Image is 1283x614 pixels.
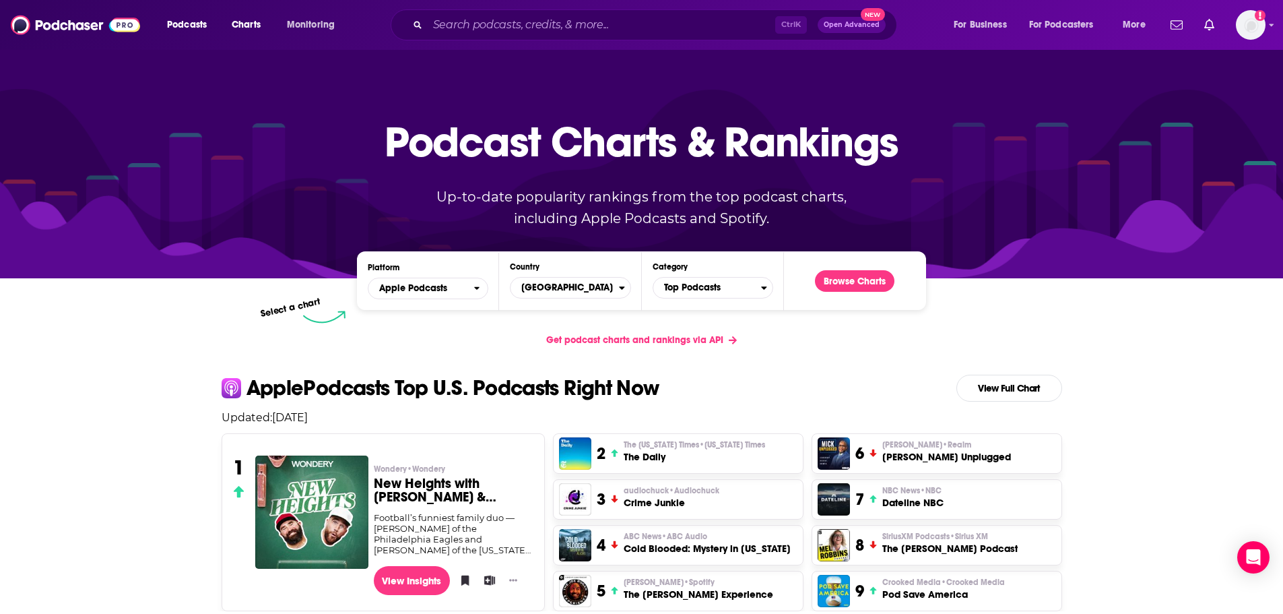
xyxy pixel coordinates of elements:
[374,512,533,555] div: Football’s funniest family duo — [PERSON_NAME] of the Philadelphia Eagles and [PERSON_NAME] of th...
[775,16,807,34] span: Ctrl K
[818,437,850,470] img: Mick Unplugged
[624,577,773,588] p: Joe Rogan • Spotify
[374,464,533,474] p: Wondery • Wondery
[559,483,591,516] a: Crime Junkie
[882,485,942,496] span: NBC News
[818,17,886,33] button: Open AdvancedNew
[1165,13,1188,36] a: Show notifications dropdown
[255,456,368,569] img: New Heights with Jason & Travis Kelce
[222,378,241,398] img: apple Icon
[941,578,1005,587] span: • Crooked Media
[653,277,773,299] button: Categories
[368,278,488,299] h2: Platforms
[368,278,488,299] button: open menu
[277,14,352,36] button: open menu
[559,529,591,561] img: Cold Blooded: Mystery in Alaska
[546,334,723,346] span: Get podcast charts and rankings via API
[287,16,335,34] span: Monitoring
[167,16,207,34] span: Podcasts
[669,486,719,495] span: • Audiochuck
[1237,541,1270,574] div: Open Intercom Messenger
[1020,14,1113,36] button: open menu
[882,496,944,510] h3: Dateline NBC
[410,186,874,229] p: Up-to-date popularity rankings from the top podcast charts, including Apple Podcasts and Spotify.
[624,450,765,464] h3: The Daily
[653,276,761,299] span: Top Podcasts
[699,440,765,450] span: • [US_STATE] Times
[920,486,942,495] span: • NBC
[559,575,591,607] a: The Joe Rogan Experience
[223,14,269,36] a: Charts
[882,531,1018,555] a: SiriusXM Podcasts•Sirius XMThe [PERSON_NAME] Podcast
[882,439,971,450] span: [PERSON_NAME]
[303,311,346,324] img: select arrow
[882,439,1011,450] p: Mick Hunt • Realm
[661,532,707,541] span: • ABC Audio
[882,542,1018,555] h3: The [PERSON_NAME] Podcast
[882,485,944,510] a: NBC News•NBCDateline NBC
[950,532,988,541] span: • Sirius XM
[624,439,765,450] p: The New York Times • New York Times
[374,566,450,595] a: View Insights
[379,284,447,293] span: Apple Podcasts
[818,575,850,607] img: Pod Save America
[1199,13,1220,36] a: Show notifications dropdown
[624,542,791,555] h3: Cold Blooded: Mystery in [US_STATE]
[559,437,591,470] img: The Daily
[861,8,885,21] span: New
[1255,10,1265,21] svg: Add a profile image
[855,443,864,464] h3: 6
[624,485,719,496] span: audiochuck
[684,578,715,587] span: • Spotify
[624,588,773,601] h3: The [PERSON_NAME] Experience
[855,535,864,555] h3: 8
[246,377,659,399] p: Apple Podcasts Top U.S. Podcasts Right Now
[597,535,605,555] h3: 4
[624,485,719,496] p: audiochuck • Audiochuck
[597,489,605,510] h3: 3
[882,531,988,542] span: SiriusXM Podcasts
[624,577,715,588] span: [PERSON_NAME]
[428,14,775,36] input: Search podcasts, credits, & more...
[1029,16,1094,34] span: For Podcasters
[882,577,1005,588] p: Crooked Media • Crooked Media
[1113,14,1162,36] button: open menu
[260,296,322,319] p: Select a chart
[855,581,864,601] h3: 9
[815,270,894,292] button: Browse Charts
[954,16,1007,34] span: For Business
[624,496,719,510] h3: Crime Junkie
[374,477,533,504] h3: New Heights with [PERSON_NAME] & [PERSON_NAME]
[597,581,605,601] h3: 5
[882,531,1018,542] p: SiriusXM Podcasts • Sirius XM
[882,577,1005,601] a: Crooked Media•Crooked MediaPod Save America
[624,577,773,601] a: [PERSON_NAME]•SpotifyThe [PERSON_NAME] Experience
[818,529,850,561] img: The Mel Robbins Podcast
[624,485,719,510] a: audiochuck•AudiochuckCrime Junkie
[882,439,1011,464] a: [PERSON_NAME]•Realm[PERSON_NAME] Unplugged
[624,439,765,450] span: The [US_STATE] Times
[233,456,244,480] h3: 1
[374,464,533,512] a: Wondery•WonderyNew Heights with [PERSON_NAME] & [PERSON_NAME]
[824,22,880,28] span: Open Advanced
[11,12,140,38] a: Podchaser - Follow, Share and Rate Podcasts
[624,531,707,542] span: ABC News
[374,464,445,474] span: Wondery
[818,483,850,516] img: Dateline NBC
[504,574,523,587] button: Show More Button
[1123,16,1146,34] span: More
[480,570,493,590] button: Add to List
[158,14,224,36] button: open menu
